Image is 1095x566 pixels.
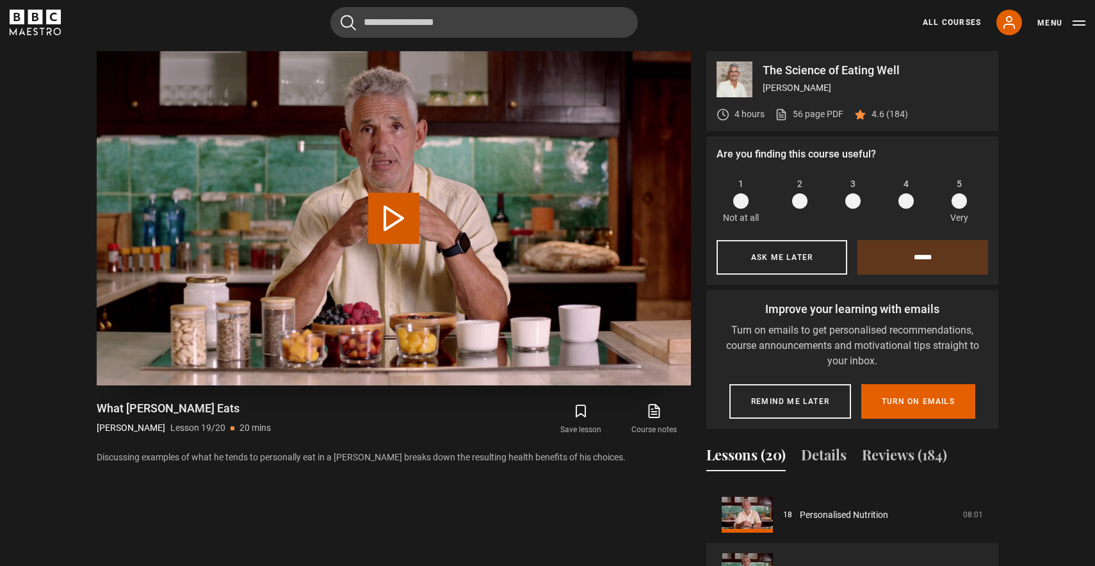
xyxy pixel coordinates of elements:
p: [PERSON_NAME] [97,421,165,435]
video-js: Video Player [97,51,691,385]
p: Not at all [723,211,759,225]
a: 56 page PDF [775,108,843,121]
a: Personalised Nutrition [800,508,888,522]
p: Improve your learning with emails [717,300,988,318]
p: 4.6 (184) [872,108,908,121]
p: Discussing examples of what he tends to personally eat in a [PERSON_NAME] breaks down the resulti... [97,451,691,464]
button: Turn on emails [861,384,975,419]
p: Are you finding this course useful? [717,147,988,162]
button: Submit the search query [341,15,356,31]
button: Toggle navigation [1037,17,1085,29]
span: 4 [904,177,909,191]
p: Lesson 19/20 [170,421,225,435]
p: The Science of Eating Well [763,65,988,76]
p: Turn on emails to get personalised recommendations, course announcements and motivational tips st... [717,323,988,369]
input: Search [330,7,638,38]
button: Ask me later [717,240,847,275]
span: 1 [738,177,743,191]
button: Remind me later [729,384,851,419]
button: Lessons (20) [706,444,786,471]
span: 3 [850,177,856,191]
span: 2 [797,177,802,191]
button: Play Lesson What Tim Eats [368,193,419,244]
svg: BBC Maestro [10,10,61,35]
a: All Courses [923,17,981,28]
h1: What [PERSON_NAME] Eats [97,401,271,416]
a: Course notes [618,401,691,438]
button: Details [801,444,847,471]
button: Reviews (184) [862,444,947,471]
p: Very [946,211,971,225]
p: 20 mins [239,421,271,435]
button: Save lesson [544,401,617,438]
p: [PERSON_NAME] [763,81,988,95]
span: 5 [957,177,962,191]
p: 4 hours [734,108,765,121]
